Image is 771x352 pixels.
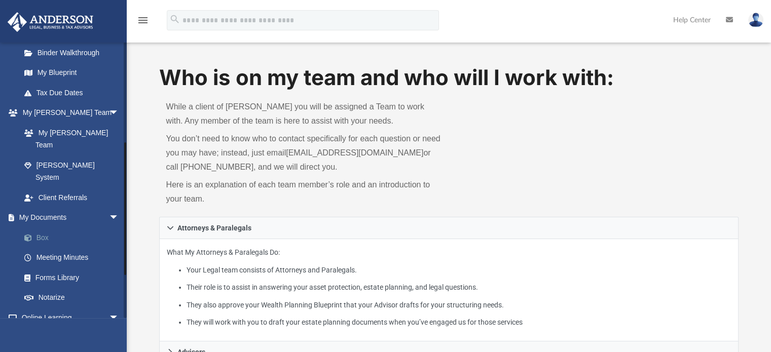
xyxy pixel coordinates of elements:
[14,267,129,288] a: Forms Library
[137,14,149,26] i: menu
[159,63,739,93] h1: Who is on my team and who will I work with:
[7,103,129,123] a: My [PERSON_NAME] Teamarrow_drop_down
[177,224,251,231] span: Attorneys & Paralegals
[109,307,129,328] span: arrow_drop_down
[748,13,763,27] img: User Pic
[166,100,442,128] p: While a client of [PERSON_NAME] you will be assigned a Team to work with. Any member of the team ...
[14,288,134,308] a: Notarize
[167,246,731,329] p: What My Attorneys & Paralegals Do:
[187,316,731,329] li: They will work with you to draft your estate planning documents when you’ve engaged us for those ...
[14,63,129,83] a: My Blueprint
[14,248,134,268] a: Meeting Minutes
[137,19,149,26] a: menu
[169,14,180,25] i: search
[187,264,731,277] li: Your Legal team consists of Attorneys and Paralegals.
[7,307,129,328] a: Online Learningarrow_drop_down
[109,208,129,228] span: arrow_drop_down
[159,217,739,239] a: Attorneys & Paralegals
[109,103,129,124] span: arrow_drop_down
[166,132,442,174] p: You don’t need to know who to contact specifically for each question or need you may have; instea...
[187,299,731,311] li: They also approve your Wealth Planning Blueprint that your Advisor drafts for your structuring ne...
[286,148,423,157] a: [EMAIL_ADDRESS][DOMAIN_NAME]
[14,187,129,208] a: Client Referrals
[14,43,134,63] a: Binder Walkthrough
[14,227,134,248] a: Box
[187,281,731,294] li: Their role is to assist in answering your asset protection, estate planning, and legal questions.
[14,155,129,187] a: [PERSON_NAME] System
[166,178,442,206] p: Here is an explanation of each team member’s role and an introduction to your team.
[5,12,96,32] img: Anderson Advisors Platinum Portal
[14,83,134,103] a: Tax Due Dates
[14,123,124,155] a: My [PERSON_NAME] Team
[159,239,739,342] div: Attorneys & Paralegals
[7,208,134,228] a: My Documentsarrow_drop_down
